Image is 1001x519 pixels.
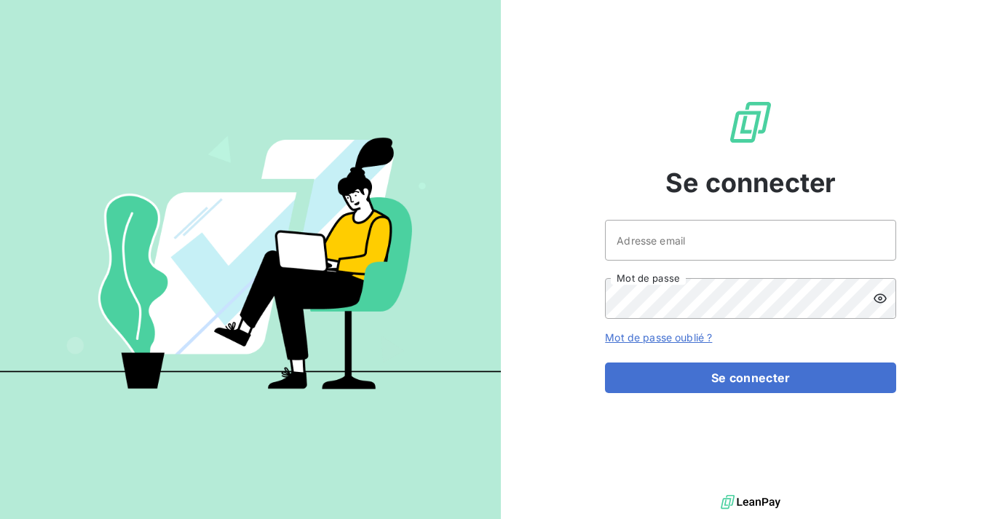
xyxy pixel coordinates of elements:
button: Se connecter [605,362,896,393]
span: Se connecter [665,163,836,202]
img: logo [721,491,780,513]
input: placeholder [605,220,896,261]
a: Mot de passe oublié ? [605,331,712,344]
img: Logo LeanPay [727,99,774,146]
